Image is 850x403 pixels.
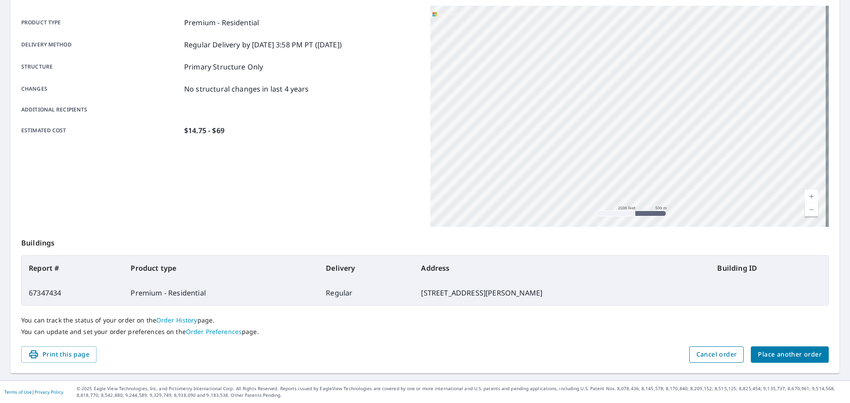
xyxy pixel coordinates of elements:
span: Place another order [758,349,822,360]
p: Regular Delivery by [DATE] 3:58 PM PT ([DATE]) [184,39,342,50]
th: Delivery [319,256,414,280]
p: Premium - Residential [184,17,259,28]
p: Delivery method [21,39,181,50]
a: Order History [156,316,197,324]
th: Building ID [710,256,828,280]
p: Primary Structure Only [184,61,263,72]
a: Terms of Use [4,389,32,395]
p: Product type [21,17,181,28]
p: You can track the status of your order on the page. [21,316,829,324]
p: You can update and set your order preferences on the page. [21,328,829,336]
td: 67347434 [22,280,124,305]
a: Privacy Policy [35,389,63,395]
td: Regular [319,280,414,305]
p: Additional recipients [21,106,181,114]
button: Print this page [21,346,97,363]
p: Structure [21,61,181,72]
button: Place another order [751,346,829,363]
td: Premium - Residential [124,280,319,305]
span: Print this page [28,349,89,360]
td: [STREET_ADDRESS][PERSON_NAME] [414,280,710,305]
p: | [4,389,63,395]
a: Current Level 14, Zoom Out [805,203,818,216]
button: Cancel order [689,346,744,363]
p: Changes [21,84,181,94]
a: Current Level 14, Zoom In [805,190,818,203]
span: Cancel order [696,349,737,360]
th: Address [414,256,710,280]
th: Report # [22,256,124,280]
p: Estimated cost [21,125,181,136]
p: No structural changes in last 4 years [184,84,309,94]
th: Product type [124,256,319,280]
p: © 2025 Eagle View Technologies, Inc. and Pictometry International Corp. All Rights Reserved. Repo... [77,385,846,399]
p: Buildings [21,227,829,255]
a: Order Preferences [186,327,242,336]
p: $14.75 - $69 [184,125,224,136]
